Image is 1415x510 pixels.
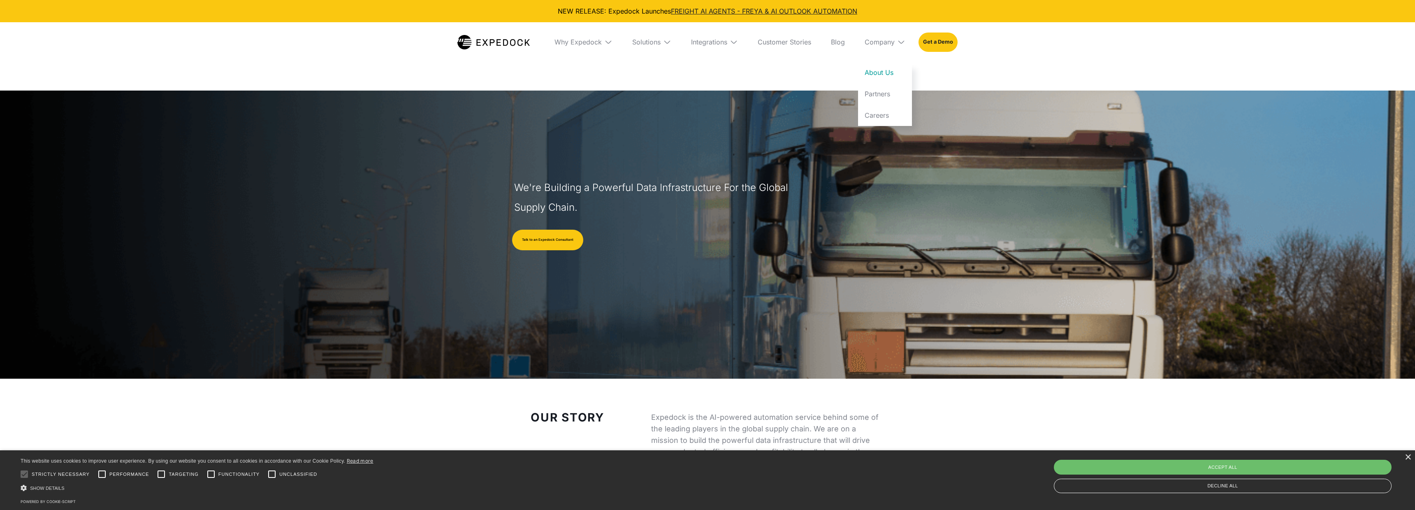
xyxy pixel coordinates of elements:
div: Solutions [626,22,678,62]
a: Read more [347,458,373,464]
span: Performance [109,471,149,478]
span: Unclassified [279,471,317,478]
a: Blog [824,22,851,62]
a: Customer Stories [751,22,818,62]
div: Company [858,22,912,62]
div: Why Expedock [548,22,619,62]
a: Powered by cookie-script [21,499,76,504]
a: About Us [858,62,912,83]
a: Talk to an Expedock Consultant [512,230,583,250]
div: Accept all [1054,460,1392,475]
span: Strictly necessary [32,471,90,478]
iframe: Chat Widget [1374,470,1415,510]
nav: Company [858,62,912,126]
div: Integrations [684,22,745,62]
a: Partners [858,83,912,105]
div: Close [1405,454,1411,461]
div: Decline all [1054,479,1392,493]
h1: We're Building a Powerful Data Infrastructure For the Global Supply Chain. [514,178,792,217]
div: Company [865,38,895,46]
a: Careers [858,105,912,126]
span: This website uses cookies to improve user experience. By using our website you consent to all coo... [21,458,345,464]
a: FREIGHT AI AGENTS - FREYA & AI OUTLOOK AUTOMATION [671,7,857,15]
div: Solutions [632,38,661,46]
div: Show details [21,484,373,492]
div: Integrations [691,38,727,46]
span: Targeting [169,471,198,478]
div: Why Expedock [554,38,602,46]
strong: Our Story [531,410,604,424]
div: NEW RELEASE: Expedock Launches [7,7,1408,16]
a: Get a Demo [919,33,958,51]
span: Functionality [218,471,260,478]
span: Show details [30,486,65,491]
